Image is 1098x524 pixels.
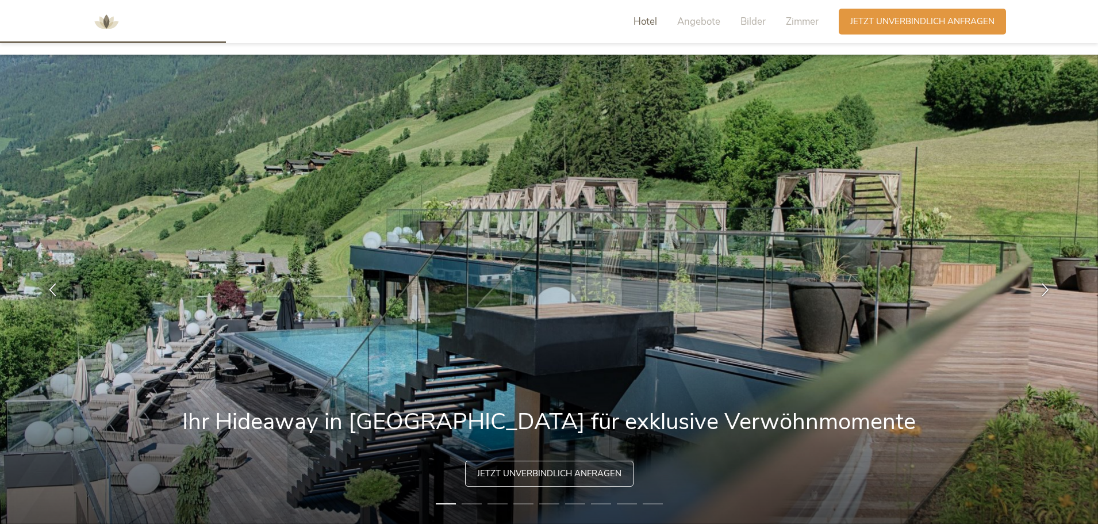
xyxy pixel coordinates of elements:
[89,17,124,25] a: AMONTI & LUNARIS Wellnessresort
[786,15,819,28] span: Zimmer
[477,468,621,480] span: Jetzt unverbindlich anfragen
[850,16,995,28] span: Jetzt unverbindlich anfragen
[677,15,720,28] span: Angebote
[740,15,766,28] span: Bilder
[634,15,657,28] span: Hotel
[89,5,124,39] img: AMONTI & LUNARIS Wellnessresort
